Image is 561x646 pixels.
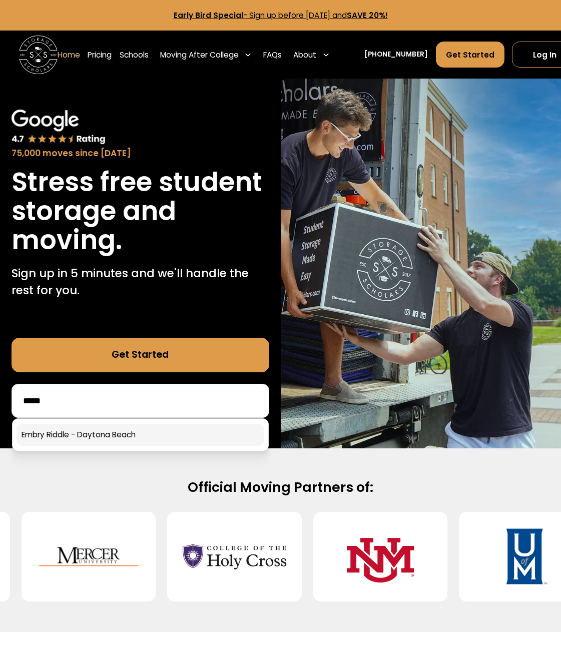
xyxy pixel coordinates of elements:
[12,168,269,255] h1: Stress free student storage and moving.
[436,42,504,68] a: Get Started
[120,41,149,68] a: Schools
[293,49,316,61] div: About
[183,519,286,593] img: College of the Holy Cross
[290,41,334,68] div: About
[160,49,239,61] div: Moving After College
[174,10,388,21] a: Early Bird Special- Sign up before [DATE] andSAVE 20%!
[12,338,269,372] a: Get Started
[328,519,432,593] img: University of New Mexico
[19,36,58,74] img: Storage Scholars main logo
[263,41,282,68] a: FAQs
[28,479,533,496] h2: Official Moving Partners of:
[12,110,106,146] img: Google 4.7 star rating
[364,50,428,60] a: [PHONE_NUMBER]
[347,10,388,21] strong: SAVE 20%!
[156,41,256,68] div: Moving After College
[12,265,269,299] p: Sign up in 5 minutes and we'll handle the rest for you.
[174,10,243,21] strong: Early Bird Special
[58,41,80,68] a: Home
[12,147,269,160] div: 75,000 moves since [DATE]
[37,519,141,593] img: Mercer University-Macon Campus
[88,41,112,68] a: Pricing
